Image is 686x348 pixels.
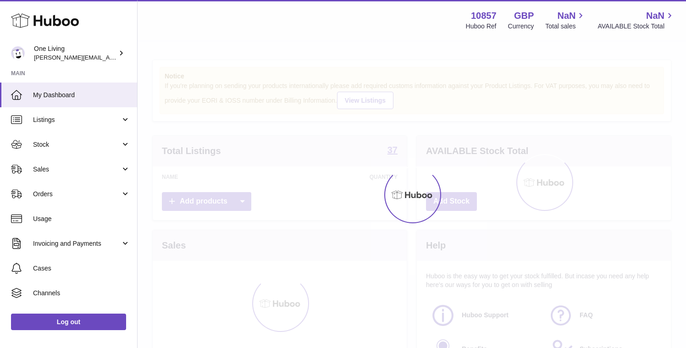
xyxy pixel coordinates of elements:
img: Jessica@oneliving.com [11,46,25,60]
a: NaN AVAILABLE Stock Total [597,10,675,31]
div: Huboo Ref [466,22,497,31]
strong: GBP [514,10,534,22]
div: One Living [34,44,116,62]
span: Total sales [545,22,586,31]
span: Stock [33,140,121,149]
span: Cases [33,264,130,273]
a: Log out [11,314,126,330]
span: Usage [33,215,130,223]
div: Currency [508,22,534,31]
span: NaN [646,10,664,22]
span: AVAILABLE Stock Total [597,22,675,31]
strong: 10857 [471,10,497,22]
a: NaN Total sales [545,10,586,31]
span: Invoicing and Payments [33,239,121,248]
span: Channels [33,289,130,298]
span: Sales [33,165,121,174]
span: Orders [33,190,121,199]
span: [PERSON_NAME][EMAIL_ADDRESS][DOMAIN_NAME] [34,54,184,61]
span: My Dashboard [33,91,130,99]
span: Listings [33,116,121,124]
span: NaN [557,10,575,22]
